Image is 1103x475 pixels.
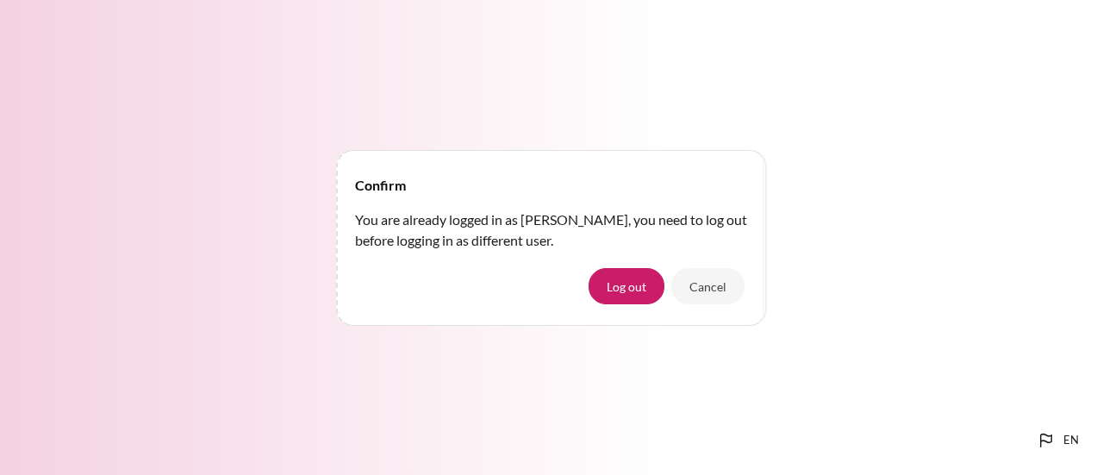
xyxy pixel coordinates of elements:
h4: Confirm [355,175,406,196]
span: en [1063,432,1079,449]
button: Languages [1029,423,1086,458]
p: You are already logged in as [PERSON_NAME], you need to log out before logging in as different user. [355,209,748,251]
button: Cancel [671,268,745,304]
button: Log out [589,268,664,304]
